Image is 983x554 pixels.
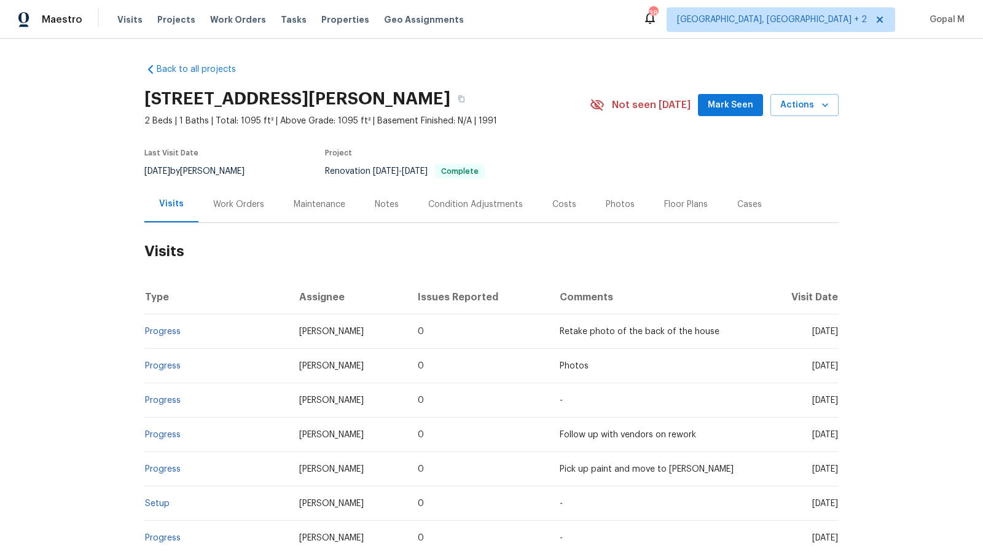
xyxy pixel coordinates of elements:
span: 0 [418,465,424,474]
h2: [STREET_ADDRESS][PERSON_NAME] [144,93,450,105]
span: Pick up paint and move to [PERSON_NAME] [560,465,734,474]
span: [PERSON_NAME] [299,431,364,439]
span: Projects [157,14,195,26]
span: 0 [418,327,424,336]
span: Gopal M [925,14,965,26]
th: Comments [550,280,758,314]
span: [PERSON_NAME] [299,534,364,542]
button: Actions [770,94,839,117]
span: [DATE] [812,327,838,336]
span: - [560,534,563,542]
span: 0 [418,534,424,542]
span: - [373,167,428,176]
span: Visits [117,14,143,26]
span: [DATE] [812,499,838,508]
span: Geo Assignments [384,14,464,26]
span: [DATE] [812,362,838,370]
span: Maestro [42,14,82,26]
span: Retake photo of the back of the house [560,327,719,336]
span: [DATE] [812,465,838,474]
span: [DATE] [402,167,428,176]
a: Progress [145,465,181,474]
a: Progress [145,431,181,439]
span: [DATE] [144,167,170,176]
a: Setup [145,499,170,508]
div: Floor Plans [664,198,708,211]
span: 0 [418,362,424,370]
div: Condition Adjustments [428,198,523,211]
button: Copy Address [450,88,472,110]
span: [DATE] [373,167,399,176]
span: [PERSON_NAME] [299,465,364,474]
div: by [PERSON_NAME] [144,164,259,179]
div: Visits [159,198,184,210]
span: 0 [418,431,424,439]
span: Photos [560,362,589,370]
span: [DATE] [812,534,838,542]
span: [GEOGRAPHIC_DATA], [GEOGRAPHIC_DATA] + 2 [677,14,867,26]
div: Costs [552,198,576,211]
span: - [560,396,563,405]
span: [DATE] [812,431,838,439]
th: Type [144,280,289,314]
th: Assignee [289,280,409,314]
span: Work Orders [210,14,266,26]
div: 38 [649,7,657,20]
span: Project [325,149,352,157]
span: Complete [436,168,484,175]
h2: Visits [144,223,839,280]
th: Issues Reported [408,280,549,314]
span: [PERSON_NAME] [299,327,364,336]
button: Mark Seen [698,94,763,117]
a: Back to all projects [144,63,262,76]
th: Visit Date [758,280,839,314]
span: Renovation [325,167,485,176]
div: Work Orders [213,198,264,211]
span: 0 [418,396,424,405]
div: Maintenance [294,198,345,211]
span: 0 [418,499,424,508]
span: Last Visit Date [144,149,198,157]
span: Actions [780,98,829,113]
span: Mark Seen [708,98,753,113]
a: Progress [145,327,181,336]
span: [PERSON_NAME] [299,499,364,508]
span: Follow up with vendors on rework [560,431,696,439]
a: Progress [145,362,181,370]
div: Notes [375,198,399,211]
span: Not seen [DATE] [612,99,691,111]
span: - [560,499,563,508]
span: Properties [321,14,369,26]
div: Photos [606,198,635,211]
span: Tasks [281,15,307,24]
span: [PERSON_NAME] [299,362,364,370]
span: [DATE] [812,396,838,405]
a: Progress [145,396,181,405]
span: 2 Beds | 1 Baths | Total: 1095 ft² | Above Grade: 1095 ft² | Basement Finished: N/A | 1991 [144,115,590,127]
a: Progress [145,534,181,542]
div: Cases [737,198,762,211]
span: [PERSON_NAME] [299,396,364,405]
